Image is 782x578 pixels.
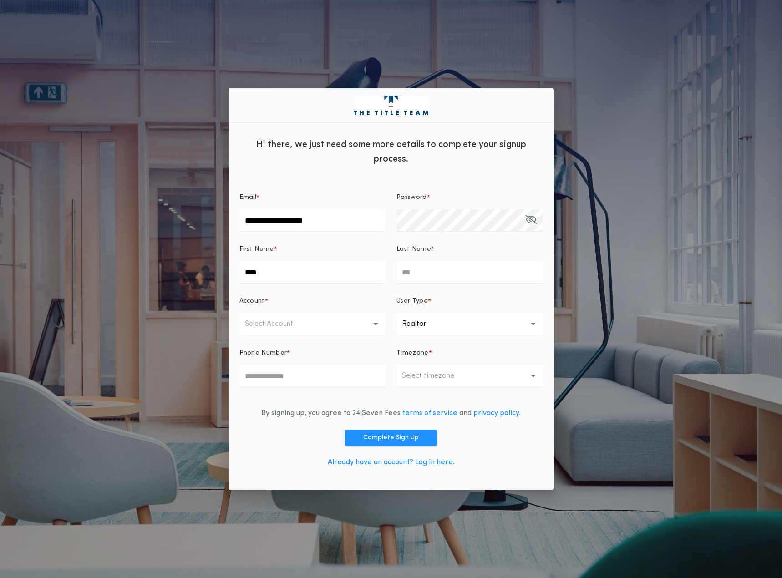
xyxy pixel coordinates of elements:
p: User Type [396,297,428,306]
input: Email*Open Keeper Popup [239,209,386,231]
button: Select Account [239,313,386,335]
p: Select timezone [402,370,469,381]
p: Password [396,193,427,202]
p: Realtor [402,319,441,330]
a: terms of service [402,410,457,417]
p: Phone Number [239,349,287,358]
p: First Name [239,245,274,254]
button: Select timezone [396,365,543,387]
div: By signing up, you agree to 24|Seven Fees and [261,408,521,419]
keeper-lock: Open Keeper Popup [369,267,380,278]
p: Last Name [396,245,431,254]
input: Phone Number*Open Keeper Popup [239,365,386,387]
a: privacy policy. [473,410,521,417]
a: Already have an account? Log in here. [328,459,455,466]
div: Hi there, we just need some more details to complete your signup process. [229,130,554,171]
button: Realtor [396,313,543,335]
input: Password*Open Keeper Popup [396,209,543,231]
img: logo [354,96,428,116]
button: Password*Open Keeper Popup [525,209,537,231]
p: Account [239,297,265,306]
input: Last Name*Open Keeper Popup [396,261,543,283]
p: Select Account [245,319,308,330]
p: Email [239,193,257,202]
input: First Name*Open Keeper Popup [239,261,386,283]
p: Timezone [396,349,429,358]
button: Complete Sign Up [345,430,437,446]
